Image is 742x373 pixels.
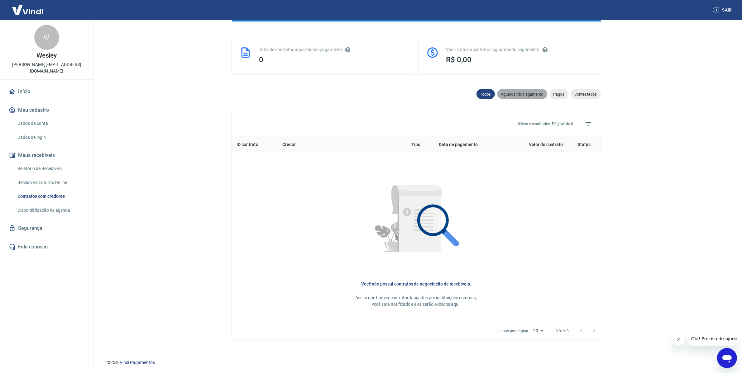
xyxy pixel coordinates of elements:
[434,136,505,153] th: Data de pagamento
[581,116,596,131] span: Filtros
[15,117,86,130] a: Dados da conta
[356,295,477,307] span: Assim que houver contratos lançados por instituições credoras, você será notificado e eles serão ...
[497,89,547,99] div: Aguardando Pagamento
[550,89,568,99] div: Pagos
[571,89,601,99] div: Contestados
[542,47,548,53] svg: O valor comprometido não se refere a pagamentos pendentes na Vindi e sim como garantia a outras i...
[7,103,86,117] button: Meu cadastro
[687,332,737,346] iframe: Mensagem da empresa
[15,162,86,175] a: Relatório de Recebíveis
[36,52,57,59] p: Wesley
[476,89,495,99] div: Todos
[7,0,48,19] img: Vindi
[120,360,155,365] a: Vindi Pagamentos
[531,326,546,335] div: 20
[232,136,278,153] th: ID contrato
[712,4,735,16] button: Sair
[15,131,86,144] a: Dados de login
[407,136,434,153] th: Tipo
[345,47,351,53] svg: Esses contratos não se referem à Vindi, mas sim a outras instituições.
[568,136,601,153] th: Status
[105,359,727,366] p: 2025 ©
[5,61,88,74] p: [PERSON_NAME][EMAIL_ADDRESS][DOMAIN_NAME]
[717,348,737,368] iframe: Botão para abrir a janela de mensagens
[497,92,547,97] span: Aguardando Pagamento
[7,85,86,98] a: Início
[34,25,59,50] div: W
[556,328,569,334] p: 0-0 de 0
[518,121,573,127] p: 0 itens encontrados. Página 1 de 0
[476,92,495,97] span: Todos
[7,149,86,162] button: Meus recebíveis
[673,333,685,346] iframe: Fechar mensagem
[242,281,591,287] h6: Você não possui contratos de negociação de recebíveis.
[277,136,406,153] th: Credor
[7,240,86,254] a: Fale conosco
[7,221,86,235] a: Segurança
[550,92,568,97] span: Pagos
[504,136,568,153] th: Valor do contrato
[15,190,86,203] a: Contratos com credores
[571,92,601,97] span: Contestados
[359,163,474,278] img: Nenhum item encontrado
[4,4,52,9] span: Olá! Precisa de ajuda?
[259,46,406,53] div: Total de contratos aguardando pagamento
[498,328,528,334] p: Linhas por página
[259,55,406,64] div: 0
[446,46,593,53] div: Valor total de contratos aguardando pagamento
[15,204,86,217] a: Disponibilização de agenda
[15,176,86,189] a: Recebíveis Futuros Online
[446,55,472,64] span: R$ 0,00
